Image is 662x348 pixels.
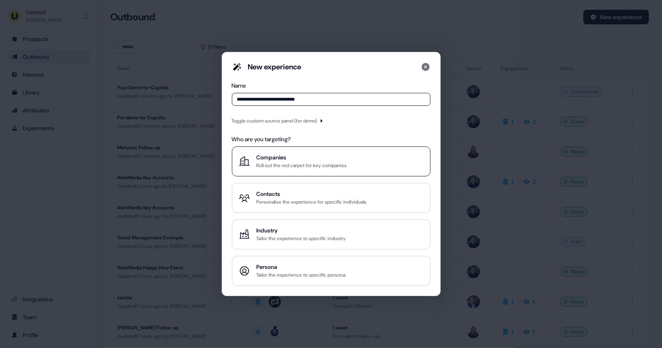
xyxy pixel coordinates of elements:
[232,117,324,125] button: Toggle custom source panel (for demo)
[257,153,347,161] div: Companies
[232,117,317,125] div: Toggle custom source panel (for demo)
[257,226,346,234] div: Industry
[257,234,346,243] div: Tailor the experience to specific industry
[257,161,347,170] div: Roll out the red carpet for key companies
[232,82,431,90] div: Name
[232,256,431,286] button: PersonaTailor the experience to specific persona
[257,263,346,271] div: Persona
[232,219,431,249] button: IndustryTailor the experience to specific industry
[257,198,367,206] div: Personalise the experience for specific individuals
[257,271,346,279] div: Tailor the experience to specific persona
[257,190,367,198] div: Contacts
[232,183,431,213] button: ContactsPersonalise the experience for specific individuals
[248,62,302,72] div: New experience
[232,135,431,143] div: Who are you targeting?
[232,146,431,176] button: CompaniesRoll out the red carpet for key companies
